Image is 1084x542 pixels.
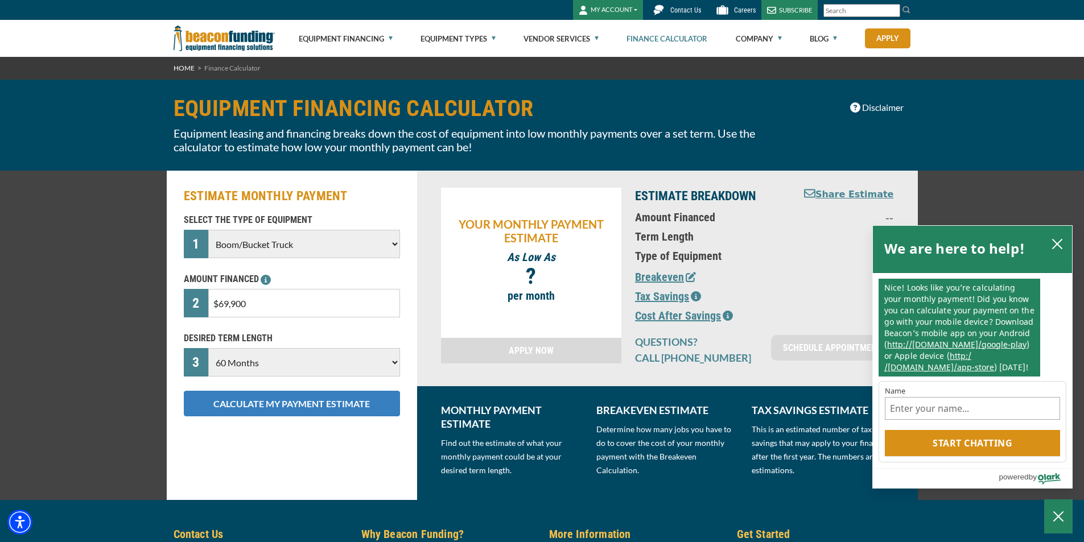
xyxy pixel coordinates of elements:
button: Share Estimate [804,188,894,202]
p: BREAKEVEN ESTIMATE [596,403,738,417]
input: $ [208,289,399,317]
a: http: / /beaconfunding.com /google-play - open in a new tab [887,339,1027,350]
div: Accessibility Menu [7,510,32,535]
button: close chatbox [1048,235,1066,251]
p: -- [794,288,893,301]
button: Cost After Savings [635,307,733,324]
p: -- [794,268,893,282]
p: QUESTIONS? [635,335,757,349]
p: This is an estimated number of tax savings that may apply to your financing after the first year.... [752,423,893,477]
a: HOME [174,64,195,72]
p: ? [447,270,616,283]
a: Equipment Financing [299,20,393,57]
p: SELECT THE TYPE OF EQUIPMENT [184,213,400,227]
p: ESTIMATE BREAKDOWN [635,188,780,205]
img: Beacon Funding Corporation logo [174,20,275,57]
a: Powered by Olark [999,469,1072,488]
input: Name [885,397,1060,420]
img: Search [902,5,911,14]
button: Disclaimer [843,97,911,118]
a: Blog [810,20,837,57]
div: 3 [184,348,209,376]
h2: ESTIMATE MONTHLY PAYMENT [184,188,400,205]
p: Type of Equipment [635,249,780,263]
span: Finance Calculator [204,64,261,72]
input: Search [823,4,900,17]
a: SCHEDULE APPOINTMENT [771,335,893,361]
p: DESIRED TERM LENGTH [184,332,400,345]
h2: We are here to help! [884,237,1025,260]
p: CALL [PHONE_NUMBER] [635,351,757,365]
a: APPLY NOW [441,338,622,363]
p: Find out the estimate of what your monthly payment could be at your desired term length. [441,436,583,477]
div: chat [873,273,1072,381]
p: -- [794,249,893,263]
p: -- [794,307,893,321]
a: http: / /beaconfunding.com /app-store - open in a new tab [884,350,994,373]
a: Equipment Types [421,20,496,57]
button: CALCULATE MY PAYMENT ESTIMATE [184,391,400,416]
button: Tax Savings [635,288,701,305]
p: As Low As [447,250,616,264]
div: 2 [184,289,209,317]
a: Apply [865,28,910,48]
a: Vendor Services [524,20,599,57]
p: YOUR MONTHLY PAYMENT ESTIMATE [447,217,616,245]
p: Determine how many jobs you have to do to cover the cost of your monthly payment with the Breakev... [596,423,738,477]
button: Start chatting [885,430,1060,456]
p: Term Length [635,230,780,243]
a: Clear search text [888,6,897,15]
a: Company [736,20,782,57]
button: Breakeven [635,268,696,286]
p: MONTHLY PAYMENT ESTIMATE [441,403,583,431]
p: Nice! Looks like you’re calculating your monthly payment! Did you know you can calculate your pay... [879,279,1040,376]
span: powered [999,470,1028,484]
span: by [1029,470,1037,484]
span: Careers [734,6,756,14]
a: Finance Calculator [627,20,707,57]
p: per month [447,289,616,303]
p: Equipment leasing and financing breaks down the cost of equipment into low monthly payments over ... [174,126,786,154]
h1: EQUIPMENT FINANCING CALCULATOR [174,97,786,121]
p: -- [794,230,893,243]
span: Disclaimer [862,101,904,114]
button: Close Chatbox [1044,499,1073,533]
label: Name [885,387,1060,395]
p: AMOUNT FINANCED [184,272,400,286]
p: Amount Financed [635,210,780,224]
p: TAX SAVINGS ESTIMATE [752,403,893,417]
div: olark chatbox [872,225,1073,489]
p: -- [794,210,893,224]
div: 1 [184,230,209,258]
span: Contact Us [670,6,701,14]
